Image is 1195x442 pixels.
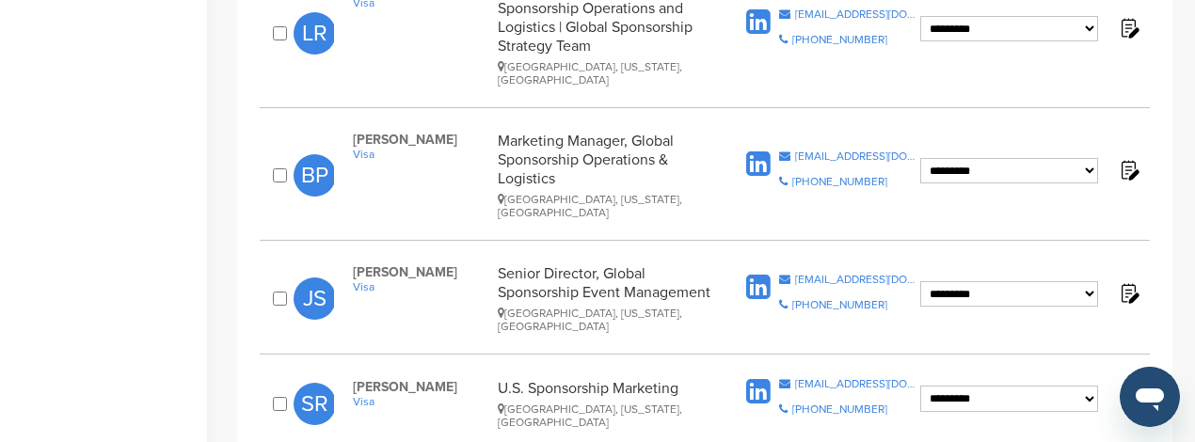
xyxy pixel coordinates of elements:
[792,299,887,310] div: [PHONE_NUMBER]
[498,264,711,333] div: Senior Director, Global Sponsorship Event Management
[294,383,336,425] span: SR
[353,280,489,293] a: Visa
[1117,158,1140,182] img: Notes
[795,150,920,162] div: [EMAIL_ADDRESS][DOMAIN_NAME]
[353,379,489,395] span: [PERSON_NAME]
[795,8,920,20] div: [EMAIL_ADDRESS][DOMAIN_NAME]
[792,176,887,187] div: [PHONE_NUMBER]
[498,193,711,219] div: [GEOGRAPHIC_DATA], [US_STATE], [GEOGRAPHIC_DATA]
[498,60,711,87] div: [GEOGRAPHIC_DATA], [US_STATE], [GEOGRAPHIC_DATA]
[795,378,920,389] div: [EMAIL_ADDRESS][DOMAIN_NAME]
[498,379,711,429] div: U.S. Sponsorship Marketing
[294,12,336,55] span: LR
[792,34,887,45] div: [PHONE_NUMBER]
[1117,281,1140,305] img: Notes
[498,132,711,219] div: Marketing Manager, Global Sponsorship Operations & Logistics
[498,403,711,429] div: [GEOGRAPHIC_DATA], [US_STATE], [GEOGRAPHIC_DATA]
[1117,16,1140,39] img: Notes
[1117,386,1140,409] img: Notes
[795,274,920,285] div: [EMAIL_ADDRESS][DOMAIN_NAME]
[294,154,336,197] span: BP
[294,277,336,320] span: JS
[353,132,489,148] span: [PERSON_NAME]
[353,148,489,161] a: Visa
[792,403,887,415] div: [PHONE_NUMBER]
[353,264,489,280] span: [PERSON_NAME]
[498,307,711,333] div: [GEOGRAPHIC_DATA], [US_STATE], [GEOGRAPHIC_DATA]
[1120,367,1180,427] iframe: Button to launch messaging window
[353,395,489,408] a: Visa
